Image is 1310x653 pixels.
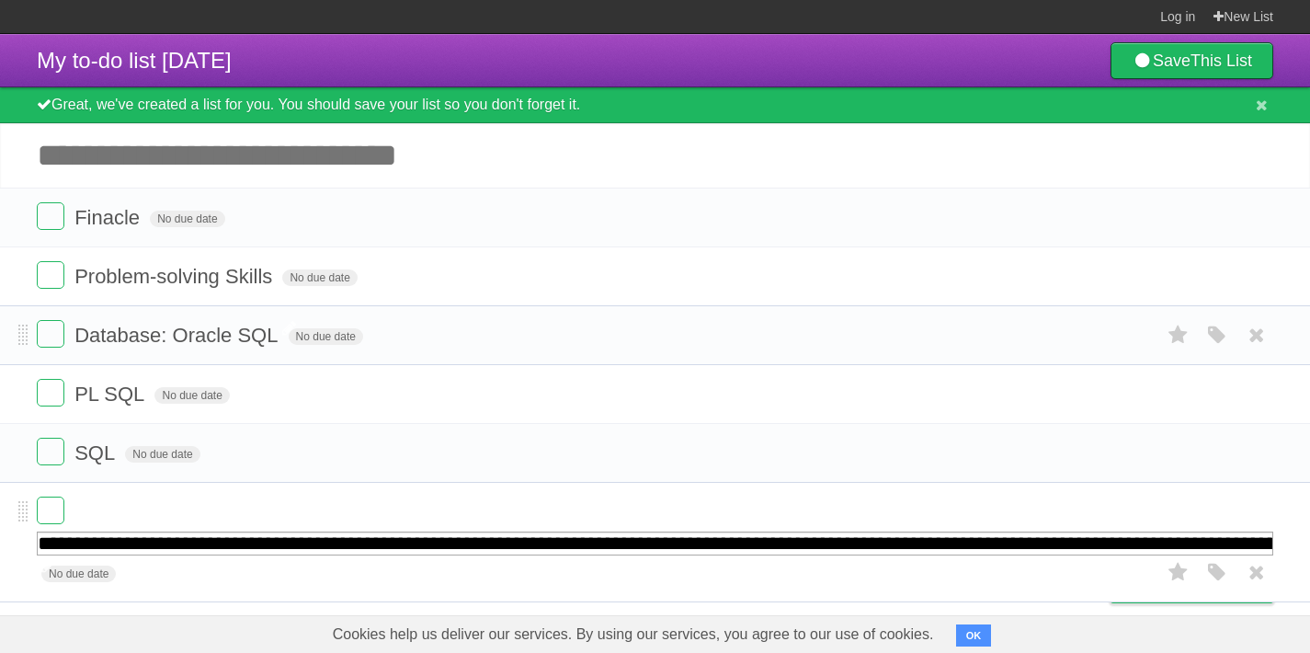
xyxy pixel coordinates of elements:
label: Done [37,379,64,407]
span: No due date [282,269,357,286]
span: Problem-solving Skills [74,265,277,288]
label: Done [37,202,64,230]
span: No due date [150,211,224,227]
button: OK [956,624,992,647]
span: Database: Oracle SQL [74,324,282,347]
span: SQL [74,441,120,464]
span: PL SQL [74,383,149,406]
span: No due date [154,387,229,404]
span: No due date [125,446,199,463]
label: Star task [1161,557,1196,588]
span: Cookies help us deliver our services. By using our services, you agree to our use of cookies. [314,616,952,653]
a: SaveThis List [1111,42,1273,79]
span: Finacle [74,206,144,229]
label: Done [37,438,64,465]
label: Done [37,320,64,348]
label: Done [37,497,64,524]
span: No due date [289,328,363,345]
span: My to-do list [DATE] [37,48,232,73]
label: Star task [1161,320,1196,350]
label: Done [37,261,64,289]
span: No due date [41,566,116,582]
b: This List [1190,52,1252,70]
span: Buy me a coffee [1149,570,1264,602]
